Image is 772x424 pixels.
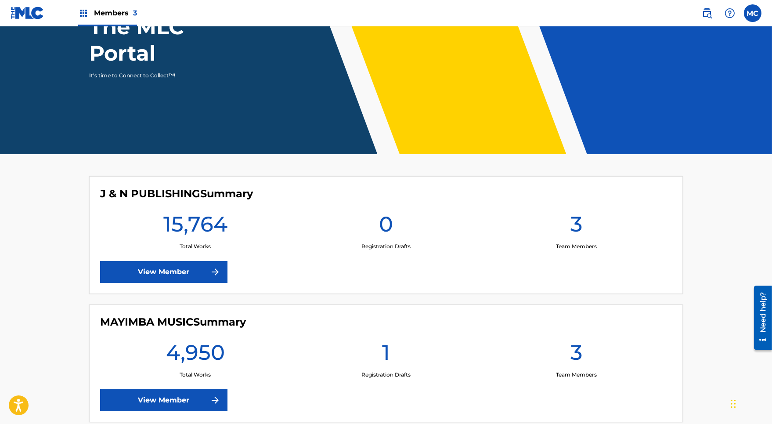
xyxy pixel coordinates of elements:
[166,339,225,371] h1: 4,950
[721,4,739,22] div: Help
[570,339,582,371] h1: 3
[744,4,761,22] div: User Menu
[702,8,712,18] img: search
[210,395,220,406] img: f7272a7cc735f4ea7f67.svg
[747,283,772,353] iframe: Resource Center
[725,8,735,18] img: help
[11,7,44,19] img: MLC Logo
[180,243,211,250] p: Total Works
[100,315,246,329] h4: MAYIMBA MUSIC
[698,4,716,22] a: Public Search
[163,211,227,243] h1: 15,764
[570,211,582,243] h1: 3
[379,211,393,243] h1: 0
[89,72,242,80] p: It's time to Connect to Collect™!
[556,243,597,250] p: Team Members
[78,8,89,18] img: Top Rightsholders
[133,9,137,17] span: 3
[728,382,772,424] iframe: Chat Widget
[210,267,220,277] img: f7272a7cc735f4ea7f67.svg
[731,391,736,417] div: Drag
[180,371,211,379] p: Total Works
[361,371,411,379] p: Registration Drafts
[382,339,390,371] h1: 1
[100,187,253,200] h4: J & N PUBLISHING
[100,389,227,411] a: View Member
[94,8,137,18] span: Members
[361,243,411,250] p: Registration Drafts
[100,261,227,283] a: View Member
[556,371,597,379] p: Team Members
